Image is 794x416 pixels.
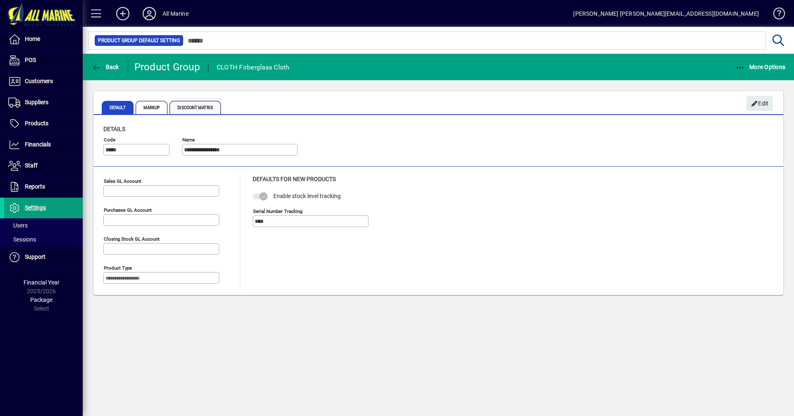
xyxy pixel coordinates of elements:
[104,236,160,242] mat-label: Closing stock GL account
[4,50,83,71] a: POS
[217,61,290,74] div: CLOTH Firberglass Cloth
[25,57,36,63] span: POS
[735,64,786,70] span: More Options
[733,60,788,74] button: More Options
[4,134,83,155] a: Financials
[4,71,83,92] a: Customers
[134,60,200,74] div: Product Group
[182,137,195,143] mat-label: Name
[136,6,163,21] button: Profile
[102,101,134,114] span: Default
[25,162,38,169] span: Staff
[103,126,125,132] span: Details
[30,296,53,303] span: Package
[24,279,60,286] span: Financial Year
[4,29,83,50] a: Home
[253,208,302,214] mat-label: Serial Number tracking
[751,97,769,110] span: Edit
[104,137,115,143] mat-label: Code
[4,247,83,268] a: Support
[25,36,40,42] span: Home
[8,222,28,229] span: Users
[170,101,221,114] span: Discount Matrix
[25,78,53,84] span: Customers
[4,155,83,176] a: Staff
[8,236,36,243] span: Sessions
[4,92,83,113] a: Suppliers
[136,101,168,114] span: Markup
[104,178,141,184] mat-label: Sales GL account
[25,141,51,148] span: Financials
[746,96,773,111] button: Edit
[273,193,341,199] span: Enable stock level tracking
[253,176,336,182] span: Defaults for new products
[25,204,46,211] span: Settings
[104,265,132,271] mat-label: Product type
[163,7,189,20] div: All Marine
[91,64,119,70] span: Back
[25,253,45,260] span: Support
[4,177,83,197] a: Reports
[110,6,136,21] button: Add
[573,7,759,20] div: [PERSON_NAME] [PERSON_NAME][EMAIL_ADDRESS][DOMAIN_NAME]
[4,218,83,232] a: Users
[83,60,128,74] app-page-header-button: Back
[25,183,45,190] span: Reports
[4,113,83,134] a: Products
[4,232,83,246] a: Sessions
[98,36,180,45] span: Product Group Default Setting
[25,120,48,127] span: Products
[89,60,121,74] button: Back
[767,2,784,29] a: Knowledge Base
[104,207,152,213] mat-label: Purchases GL account
[25,99,48,105] span: Suppliers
